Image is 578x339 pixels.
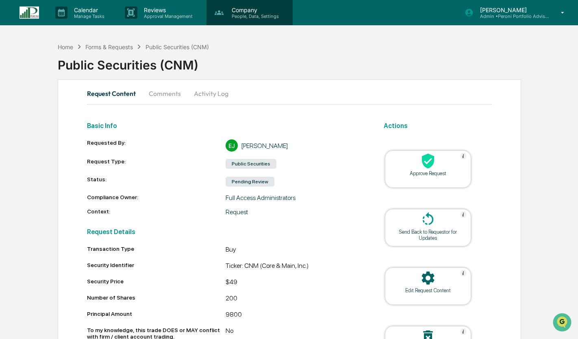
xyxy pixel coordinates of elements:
[137,7,197,13] p: Reviews
[37,70,112,77] div: We're available if you need us!
[72,133,89,139] span: [DATE]
[138,65,148,74] button: Start new chat
[25,111,59,117] span: Michaeldziura
[16,166,52,174] span: Preclearance
[391,170,465,176] div: Approve Request
[87,122,364,130] h2: Basic Info
[384,122,492,130] h2: Actions
[87,194,226,202] div: Compliance Owner:
[8,90,54,97] div: Past conversations
[87,158,226,169] div: Request Type:
[142,84,187,103] button: Comments
[460,153,467,159] img: Help
[391,287,465,293] div: Edit Request Content
[65,111,82,117] span: [DATE]
[225,7,283,13] p: Company
[226,311,364,320] div: 9800
[8,167,15,174] div: 🖐️
[87,139,226,152] div: Requested By:
[226,194,364,202] div: Full Access Administrators
[58,51,578,72] div: Public Securities (CNM)
[460,211,467,218] img: Help
[225,13,283,19] p: People, Data, Settings
[552,312,574,334] iframe: Open customer support
[474,7,549,13] p: [PERSON_NAME]
[59,167,65,174] div: 🗄️
[226,278,364,288] div: $49
[61,111,63,117] span: •
[226,139,238,152] div: EJ
[126,89,148,98] button: See all
[67,133,70,139] span: •
[25,133,66,139] span: [PERSON_NAME]
[57,201,98,208] a: Powered byPylon
[5,163,56,178] a: 🖐️Preclearance
[87,246,226,252] div: Transaction Type
[241,142,288,150] div: [PERSON_NAME]
[8,125,21,138] img: Jack Rasmussen
[226,294,364,304] div: 200
[87,228,364,236] h2: Request Details
[474,13,549,19] p: Admin • Peroni Portfolio Advisors
[16,133,23,139] img: 1746055101610-c473b297-6a78-478c-a979-82029cc54cd1
[87,84,491,103] div: secondary tabs example
[460,328,467,335] img: Help
[391,229,465,241] div: Send Back to Requestor for Updates
[87,208,226,216] div: Context:
[226,246,364,255] div: Buy
[16,182,51,190] span: Data Lookup
[226,262,364,272] div: Ticker: CNM (Core & Main, Inc.)
[8,103,21,116] img: Michaeldziura
[87,176,226,187] div: Status:
[85,43,133,50] div: Forms & Requests
[20,7,39,19] img: logo
[460,270,467,276] img: Help
[226,177,274,187] div: Pending Review
[187,84,235,103] button: Activity Log
[5,178,54,193] a: 🔎Data Lookup
[226,159,276,169] div: Public Securities
[8,62,23,77] img: 1746055101610-c473b297-6a78-478c-a979-82029cc54cd1
[58,43,73,50] div: Home
[56,163,104,178] a: 🗄️Attestations
[8,183,15,189] div: 🔎
[67,7,109,13] p: Calendar
[226,208,364,216] div: Request
[87,278,226,285] div: Security Price
[87,294,226,301] div: Number of Shares
[87,262,226,268] div: Security Identifier
[67,166,101,174] span: Attestations
[137,13,197,19] p: Approval Management
[17,62,32,77] img: 8933085812038_c878075ebb4cc5468115_72.jpg
[146,43,209,50] div: Public Securities (CNM)
[37,62,133,70] div: Start new chat
[8,17,148,30] p: How can we help?
[87,84,142,103] button: Request Content
[67,13,109,19] p: Manage Tasks
[87,311,226,317] div: Principal Amount
[81,202,98,208] span: Pylon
